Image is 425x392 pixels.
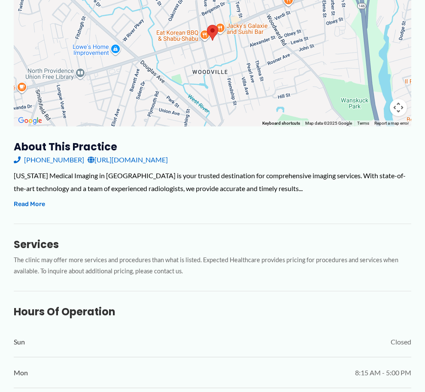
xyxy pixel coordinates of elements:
[14,153,84,166] a: [PHONE_NUMBER]
[16,115,44,126] img: Google
[357,121,369,126] a: Terms (opens in new tab)
[14,305,411,318] h3: Hours of Operation
[262,120,300,126] button: Keyboard shortcuts
[14,140,411,153] h3: About this practice
[14,169,411,195] div: [US_STATE] Medical Imaging in [GEOGRAPHIC_DATA] is your trusted destination for comprehensive ima...
[14,254,411,278] p: The clinic may offer more services and procedures than what is listed. Expected Healthcare provid...
[14,199,45,209] button: Read More
[355,366,411,379] span: 8:15 AM - 5:00 PM
[374,121,409,126] a: Report a map error
[14,366,28,379] span: Mon
[14,238,411,251] h3: Services
[16,115,44,126] a: Open this area in Google Maps (opens a new window)
[88,153,168,166] a: [URL][DOMAIN_NAME]
[390,99,407,116] button: Map camera controls
[14,335,25,348] span: Sun
[391,335,411,348] span: Closed
[305,121,352,126] span: Map data ©2025 Google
